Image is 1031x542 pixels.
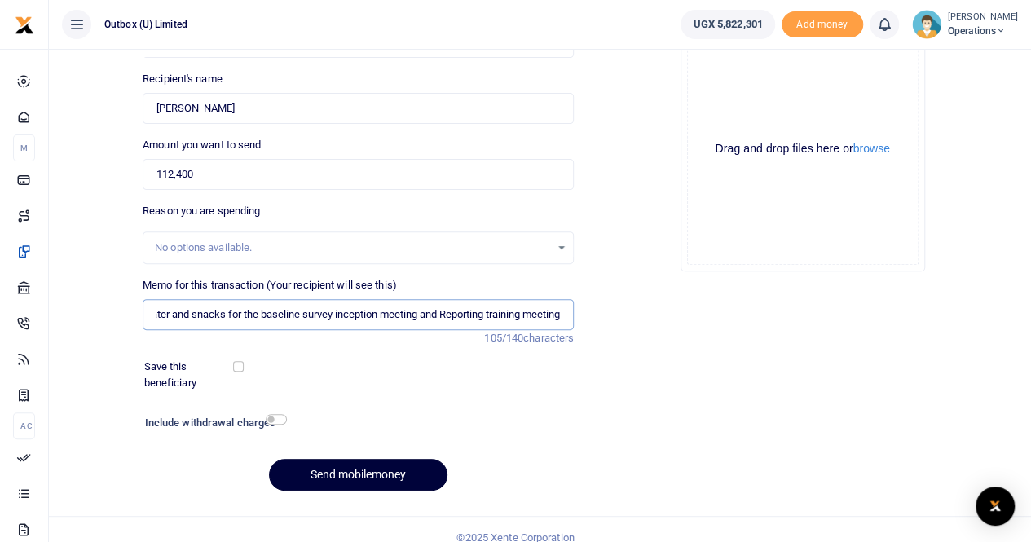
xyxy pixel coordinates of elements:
[143,137,261,153] label: Amount you want to send
[15,15,34,35] img: logo-small
[782,11,863,38] span: Add money
[681,27,925,271] div: File Uploader
[853,143,890,154] button: browse
[143,71,223,87] label: Recipient's name
[912,10,941,39] img: profile-user
[674,10,781,39] li: Wallet ballance
[782,11,863,38] li: Toup your wallet
[688,141,918,156] div: Drag and drop files here or
[948,11,1018,24] small: [PERSON_NAME]
[155,240,550,256] div: No options available.
[693,16,762,33] span: UGX 5,822,301
[976,487,1015,526] div: Open Intercom Messenger
[948,24,1018,38] span: Operations
[269,459,447,491] button: Send mobilemoney
[98,17,194,32] span: Outbox (U) Limited
[145,416,280,430] h6: Include withdrawal charges
[912,10,1018,39] a: profile-user [PERSON_NAME] Operations
[782,17,863,29] a: Add money
[143,159,574,190] input: UGX
[15,18,34,30] a: logo-small logo-large logo-large
[13,412,35,439] li: Ac
[144,359,236,390] label: Save this beneficiary
[143,299,574,330] input: Enter extra information
[681,10,774,39] a: UGX 5,822,301
[484,332,523,344] span: 105/140
[13,134,35,161] li: M
[523,332,574,344] span: characters
[143,203,260,219] label: Reason you are spending
[143,93,574,124] input: Loading name...
[143,277,397,293] label: Memo for this transaction (Your recipient will see this)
